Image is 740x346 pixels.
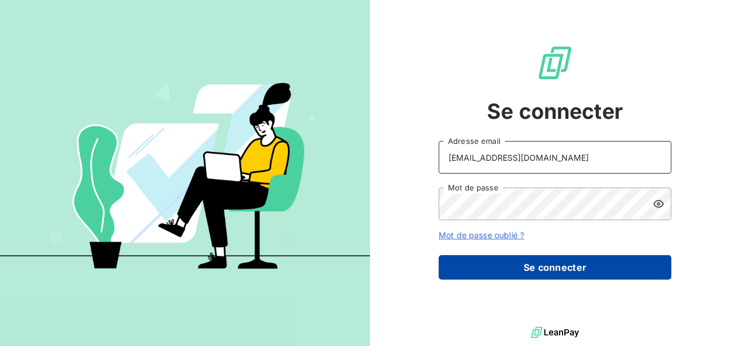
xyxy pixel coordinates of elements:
a: Mot de passe oublié ? [439,230,524,240]
span: Se connecter [487,96,623,127]
input: placeholder [439,141,671,174]
img: logo [531,324,579,341]
button: Se connecter [439,255,671,280]
img: Logo LeanPay [536,44,574,82]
